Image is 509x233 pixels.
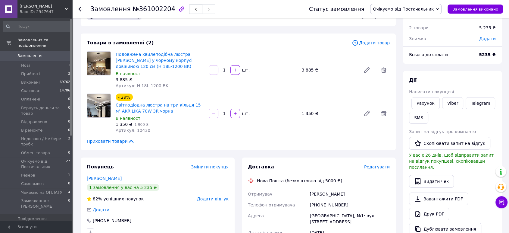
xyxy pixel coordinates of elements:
[452,7,498,11] span: Замовлення виконано
[116,94,133,101] div: - 29%
[87,94,111,117] img: Світлодіодна люстра на три кільця 15 м² AKRILIKA 70W 3R чорна
[68,97,70,102] span: 0
[21,198,68,209] span: Замовлення з [PERSON_NAME]
[92,218,132,224] div: [PHONE_NUMBER]
[20,9,72,14] div: Ваш ID: 2947647
[21,119,47,125] span: Відправлено
[68,105,70,116] span: 0
[3,21,71,32] input: Пошук
[21,173,35,178] span: Резерв
[409,129,476,134] span: Запит на відгук про компанію
[241,67,250,73] div: шт.
[20,4,65,9] span: Люстри Ok
[466,97,495,109] a: Telegram
[378,107,390,120] span: Видалити
[248,213,264,218] span: Адреса
[66,159,70,170] span: 27
[411,97,440,109] button: Рахунок
[21,80,40,85] span: Виконані
[308,189,391,199] div: [PERSON_NAME]
[409,36,426,41] span: Знижка
[479,36,496,41] span: Додати
[68,63,70,68] span: 1
[248,192,272,196] span: Отримувач
[90,5,131,13] span: Замовлення
[68,173,70,178] span: 1
[17,37,72,48] span: Замовлення та повідомлення
[87,138,135,144] span: Приховати товари
[21,97,40,102] span: Оплачені
[68,198,70,209] span: 0
[479,52,496,57] b: 5235 ₴
[21,136,68,147] span: Недозвон / Не берет трубк
[116,52,192,69] a: Подовжена хвилеподібна люстра [PERSON_NAME] у чорному корпусі довжиною 120 см (H 18L-1200 BK)
[21,71,40,77] span: Прийняті
[68,136,70,147] span: 2
[364,164,390,169] span: Редагувати
[87,164,114,170] span: Покупець
[87,184,159,191] div: 1 замовлення у вас на 5 235 ₴
[409,52,448,57] span: Всього до сплати
[299,66,358,74] div: 3 885 ₴
[60,88,70,94] span: 14786
[21,181,44,187] span: Самовывоз
[116,128,150,133] span: Артикул: 10430
[378,64,390,76] span: Видалити
[448,5,503,14] button: Замовлення виконано
[87,52,111,75] img: Подовжена хвилеподібна люстра Infinity Glow у чорному корпусі довжиною 120 см (H 18L-1200 BK)
[409,137,490,150] button: Скопіювати запит на відгук
[116,103,201,113] a: Світлодіодна люстра на три кільця 15 м² AKRILIKA 70W 3R чорна
[68,71,70,77] span: 2
[248,203,295,207] span: Телефон отримувача
[191,164,229,169] span: Змінити покупця
[17,216,47,222] span: Повідомлення
[21,159,66,170] span: Очікуємо від Постачальник
[116,83,168,88] span: Артикул: H 18L-1200 BK
[68,190,70,195] span: 4
[248,164,274,170] span: Доставка
[409,193,468,205] a: Завантажити PDF
[116,122,132,127] span: 1 350 ₴
[409,77,417,83] span: Дії
[409,153,494,170] span: У вас є 26 днів, щоб відправити запит на відгук покупцеві, скопіювавши посилання.
[134,123,148,127] span: 1 900 ₴
[116,116,142,121] span: В наявності
[133,5,175,13] span: №361002204
[495,196,507,208] button: Чат з покупцем
[21,63,30,68] span: Нові
[60,80,70,85] span: 69762
[409,112,428,124] button: SMS
[21,105,68,116] span: Вернуть деньги за товар
[17,53,42,59] span: Замовлення
[87,176,122,181] a: [PERSON_NAME]
[197,196,229,201] span: Додати відгук
[68,181,70,187] span: 0
[21,190,62,195] span: Чекаємо на ОПЛАТУ
[309,6,364,12] div: Статус замовлення
[308,210,391,227] div: [GEOGRAPHIC_DATA], №1: вул. [STREET_ADDRESS]
[409,175,454,188] button: Видати чек
[116,77,204,83] div: 3 885 ₴
[93,196,102,201] span: 82%
[373,7,434,11] span: Очікуємо від Постачальник
[78,6,83,12] div: Повернутися назад
[93,207,109,212] span: Додати
[21,88,42,94] span: Скасовані
[68,128,70,133] span: 0
[409,208,449,220] a: Друк PDF
[299,109,358,118] div: 1 350 ₴
[87,196,144,202] div: успішних покупок
[361,64,373,76] a: Редагувати
[87,40,154,46] span: Товари в замовленні (2)
[352,40,390,46] span: Додати товар
[116,71,142,76] span: В наявності
[241,110,250,116] div: шт.
[255,178,344,184] div: Нова Пошта (безкоштовно від 5000 ₴)
[479,25,496,31] div: 5 235 ₴
[21,128,42,133] span: В ремонте
[409,25,429,30] span: 2 товари
[68,150,70,156] span: 0
[442,97,463,109] a: Viber
[361,107,373,120] a: Редагувати
[68,119,70,125] span: 0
